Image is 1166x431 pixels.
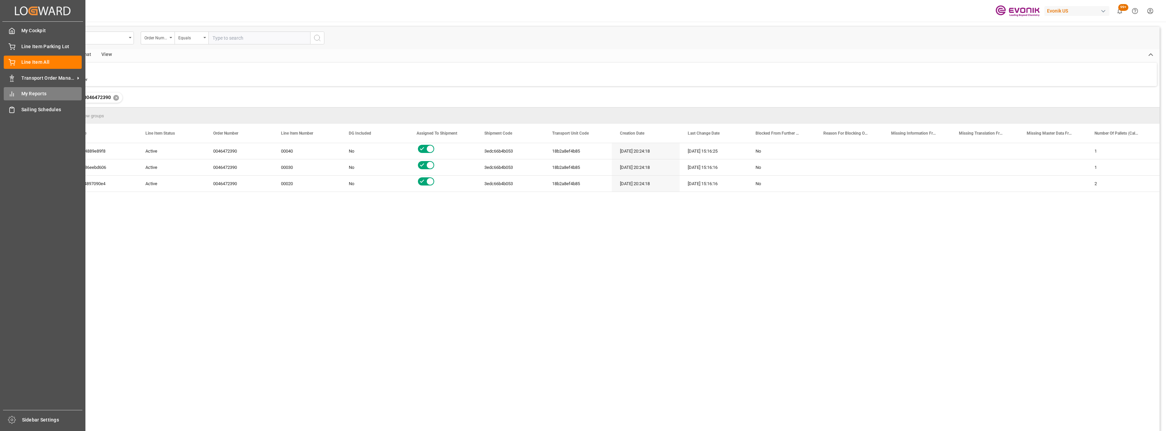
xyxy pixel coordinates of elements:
span: Transport Order Management [21,75,75,82]
div: [DATE] 20:24:18 [612,159,680,175]
button: open menu [141,32,175,44]
span: Line Item Number [281,131,313,136]
div: 1 [1086,159,1154,175]
div: [DATE] 15:16:16 [680,176,747,192]
a: Sailing Schedules [4,103,82,116]
span: Line Item All [21,59,82,66]
span: Sailing Schedules [21,106,82,113]
div: 00030 [273,159,341,175]
div: 00020 [273,176,341,192]
span: Blocked From Further Processing [756,131,801,136]
div: 00040 [273,143,341,159]
div: Active [145,160,197,175]
div: 0046472390 [205,176,273,192]
span: Creation Date [620,131,644,136]
button: show 100 new notifications [1112,3,1127,19]
a: My Cockpit [4,24,82,37]
div: 18b2a8ef4b85 [544,159,612,175]
span: 99+ [1118,4,1128,11]
div: 2 [1086,176,1154,192]
div: [DATE] 20:24:18 [612,143,680,159]
div: 0046472390 [205,159,273,175]
div: Evonik US [1044,6,1109,16]
div: No [756,176,807,192]
input: Type to search [208,32,310,44]
span: Missing Information From Line Item [891,131,937,136]
span: Missing Translation From Master Data [959,131,1004,136]
span: Line Item Status [145,131,175,136]
span: Shipment Code [484,131,512,136]
div: df74897090e4 [69,176,137,192]
div: No [349,160,400,175]
div: 3edc66b4b053 [476,176,544,192]
button: open menu [175,32,208,44]
a: Line Item Parking Lot [4,40,82,53]
div: 18b2a8ef4b85 [544,143,612,159]
div: 2744889e89f8 [69,143,137,159]
div: 0046472390 [205,143,273,159]
div: 3edc66b4b053 [476,143,544,159]
span: Reason For Blocking On This Line Item [823,131,869,136]
div: No [756,143,807,159]
span: Missing Master Data From SAP [1027,131,1072,136]
div: Active [145,143,197,159]
div: View [96,49,117,61]
span: Transport Unit Code [552,131,589,136]
div: No [756,160,807,175]
div: ✕ [113,95,119,101]
span: Order Number [213,131,238,136]
div: No [349,143,400,159]
img: Evonik-brand-mark-Deep-Purple-RGB.jpeg_1700498283.jpeg [996,5,1040,17]
div: [DATE] 20:24:18 [612,176,680,192]
div: Order Number [144,33,167,41]
div: [DATE] 15:16:16 [680,159,747,175]
button: Help Center [1127,3,1143,19]
span: Sidebar Settings [22,416,83,424]
div: 18b2a8ef4b85 [544,176,612,192]
span: DG Included [349,131,371,136]
div: 1ec86eebd606 [69,159,137,175]
a: Line Item All [4,56,82,69]
span: Number Of Pallets (Calculated) [1094,131,1140,136]
button: Evonik US [1044,4,1112,17]
a: My Reports [4,87,82,100]
span: Line Item Parking Lot [21,43,82,50]
div: No [349,176,400,192]
span: Assigned To Shipment [417,131,457,136]
span: Last Change Date [688,131,720,136]
span: My Cockpit [21,27,82,34]
button: search button [310,32,324,44]
div: 1 [1086,143,1154,159]
div: Active [145,176,197,192]
div: [DATE] 15:16:25 [680,143,747,159]
span: 0046472390 [84,95,111,100]
div: 3edc66b4b053 [476,159,544,175]
span: My Reports [21,90,82,97]
div: Equals [178,33,201,41]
